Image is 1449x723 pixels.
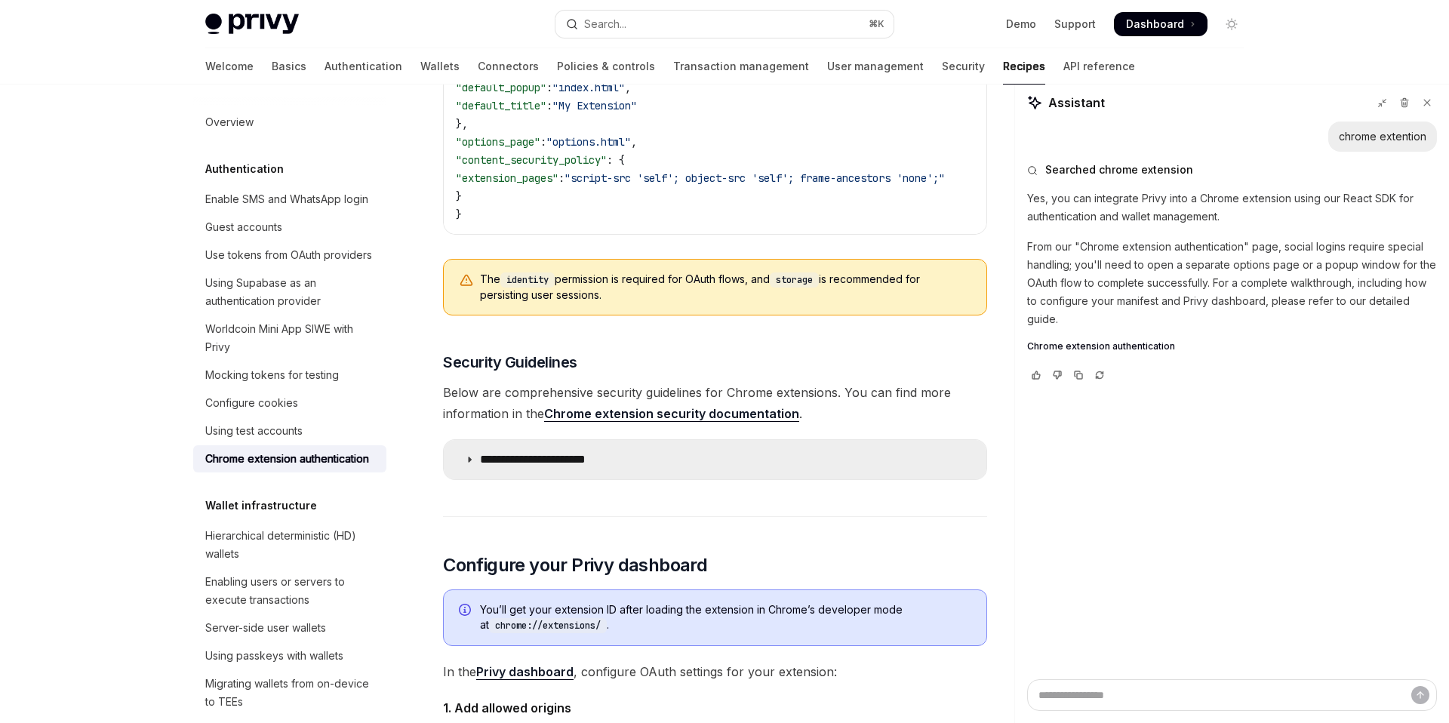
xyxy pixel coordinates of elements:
span: In the , configure OAuth settings for your extension: [443,661,987,682]
a: Basics [272,48,306,85]
a: Recipes [1003,48,1045,85]
span: "extension_pages" [456,171,558,185]
a: Transaction management [673,48,809,85]
code: storage [770,272,819,288]
div: Configure cookies [205,394,298,412]
div: Enabling users or servers to execute transactions [205,573,377,609]
span: ⌘ K [869,18,884,30]
div: Mocking tokens for testing [205,366,339,384]
div: Overview [205,113,254,131]
a: API reference [1063,48,1135,85]
a: Support [1054,17,1096,32]
span: } [456,208,462,221]
span: "default_title" [456,99,546,112]
div: chrome extention [1339,129,1426,144]
a: Dashboard [1114,12,1207,36]
a: Using Supabase as an authentication provider [193,269,386,315]
a: Chrome extension security documentation [544,406,799,422]
a: Guest accounts [193,214,386,241]
a: Enable SMS and WhatsApp login [193,186,386,213]
a: Worldcoin Mini App SIWE with Privy [193,315,386,361]
div: Guest accounts [205,218,282,236]
span: Below are comprehensive security guidelines for Chrome extensions. You can find more information ... [443,382,987,424]
code: identity [500,272,555,288]
span: : [558,171,565,185]
button: Copy chat response [1069,368,1088,383]
a: Enabling users or servers to execute transactions [193,568,386,614]
button: Open search [555,11,894,38]
textarea: Ask a question... [1027,679,1437,711]
span: Configure your Privy dashboard [443,553,707,577]
span: Dashboard [1126,17,1184,32]
span: Security Guidelines [443,352,577,373]
div: Using passkeys with wallets [205,647,343,665]
span: "index.html" [552,81,625,94]
span: "content_security_policy" [456,153,607,167]
a: Using test accounts [193,417,386,445]
button: Vote that response was not good [1048,368,1066,383]
span: } [456,189,462,203]
div: Enable SMS and WhatsApp login [205,190,368,208]
span: Chrome extension authentication [1027,340,1175,352]
a: Hierarchical deterministic (HD) wallets [193,522,386,568]
span: You’ll get your extension ID after loading the extension in Chrome’s developer mode at . [480,602,971,633]
button: Toggle dark mode [1220,12,1244,36]
button: Searched chrome extension [1027,162,1437,177]
a: Configure cookies [193,389,386,417]
img: light logo [205,14,299,35]
a: Demo [1006,17,1036,32]
h5: Authentication [205,160,284,178]
span: Searched chrome extension [1045,162,1193,177]
div: Hierarchical deterministic (HD) wallets [205,527,377,563]
div: Use tokens from OAuth providers [205,246,372,264]
a: Server-side user wallets [193,614,386,641]
button: Vote that response was good [1027,368,1045,383]
span: : [546,99,552,112]
svg: Warning [459,273,474,288]
span: , [631,135,637,149]
span: "My Extension" [552,99,637,112]
a: Mocking tokens for testing [193,361,386,389]
a: Using passkeys with wallets [193,642,386,669]
a: Use tokens from OAuth providers [193,242,386,269]
a: User management [827,48,924,85]
div: Search... [584,15,626,33]
a: Policies & controls [557,48,655,85]
span: "options_page" [456,135,540,149]
span: : { [607,153,625,167]
a: Privy dashboard [476,664,574,680]
span: The permission is required for OAuth flows, and is recommended for persisting user sessions. [480,272,971,303]
span: "script-src 'self'; object-src 'self'; frame-ancestors 'none';" [565,171,945,185]
div: Worldcoin Mini App SIWE with Privy [205,320,377,356]
div: Using Supabase as an authentication provider [205,274,377,310]
a: Wallets [420,48,460,85]
button: Reload last chat [1091,368,1109,383]
span: "options.html" [546,135,631,149]
span: : [540,135,546,149]
code: chrome://extensions/ [489,618,607,633]
span: }, [456,117,468,131]
a: Welcome [205,48,254,85]
span: , [625,81,631,94]
div: Chrome extension authentication [205,450,369,468]
button: Send message [1411,686,1429,704]
span: : [546,81,552,94]
span: "default_popup" [456,81,546,94]
a: Chrome extension authentication [193,445,386,472]
a: Chrome extension authentication [1027,340,1437,352]
span: Assistant [1048,94,1105,112]
div: Migrating wallets from on-device to TEEs [205,675,377,711]
svg: Info [459,604,474,619]
a: Connectors [478,48,539,85]
div: Server-side user wallets [205,619,326,637]
a: Security [942,48,985,85]
div: Using test accounts [205,422,303,440]
p: From our "Chrome extension authentication" page, social logins require special handling; you'll n... [1027,238,1437,328]
a: Authentication [325,48,402,85]
h5: Wallet infrastructure [205,497,317,515]
p: Yes, you can integrate Privy into a Chrome extension using our React SDK for authentication and w... [1027,189,1437,226]
a: Overview [193,109,386,136]
a: Migrating wallets from on-device to TEEs [193,670,386,715]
